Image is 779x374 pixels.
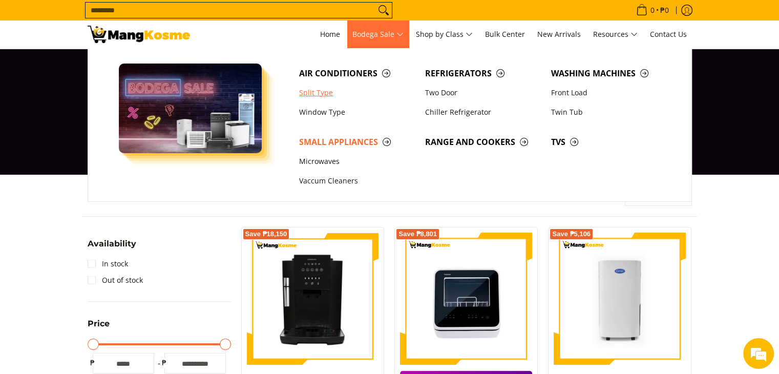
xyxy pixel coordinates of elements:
a: Vaccum Cleaners [294,172,420,191]
span: Save ₱8,801 [398,231,437,237]
a: Air Conditioners [294,64,420,83]
a: Chiller Refrigerator [420,102,546,122]
a: Washing Machines [546,64,672,83]
span: New Arrivals [537,29,581,39]
span: TVs [551,136,667,149]
span: ₱ [159,358,170,368]
span: ₱0 [659,7,670,14]
a: Window Type [294,102,420,122]
a: Microwaves [294,152,420,171]
a: TVs [546,132,672,152]
span: Availability [88,240,136,248]
a: Small Appliances [294,132,420,152]
img: Carrier 30L White Dehumidifier (Class B) [554,233,686,365]
span: Price [88,320,110,328]
a: Refrigerators [420,64,546,83]
span: Bodega Sale [352,28,404,41]
a: Bulk Center [480,20,530,48]
a: Resources [588,20,643,48]
button: Search [375,3,392,18]
span: 0 [649,7,656,14]
a: Out of stock [88,272,143,288]
a: Front Load [546,83,672,102]
span: Small Appliances [299,136,415,149]
span: Save ₱5,106 [552,231,591,237]
span: Air Conditioners [299,67,415,80]
img: Condura Automatic Espresso Machine (Class A) [247,233,379,365]
a: Contact Us [645,20,692,48]
a: Split Type [294,83,420,102]
summary: Open [88,240,136,256]
span: Shop by Class [416,28,473,41]
span: Resources [593,28,638,41]
span: Range and Cookers [425,136,541,149]
a: Two Door [420,83,546,102]
img: Bodega Sale [119,64,262,153]
span: Refrigerators [425,67,541,80]
a: Home [315,20,345,48]
span: Save ₱18,150 [245,231,287,237]
img: Small Appliances l Mang Kosme: Home Appliances Warehouse Sale [88,26,190,43]
span: Bulk Center [485,29,525,39]
a: In stock [88,256,128,272]
span: Contact Us [650,29,687,39]
img: Toshiba Mini 4-Set Dishwasher (Class A) [400,233,532,365]
a: Bodega Sale [347,20,409,48]
a: Shop by Class [411,20,478,48]
a: Range and Cookers [420,132,546,152]
span: Washing Machines [551,67,667,80]
summary: Open [88,320,110,336]
span: ₱ [88,358,98,368]
nav: Main Menu [200,20,692,48]
span: Home [320,29,340,39]
a: New Arrivals [532,20,586,48]
span: • [633,5,672,16]
a: Twin Tub [546,102,672,122]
